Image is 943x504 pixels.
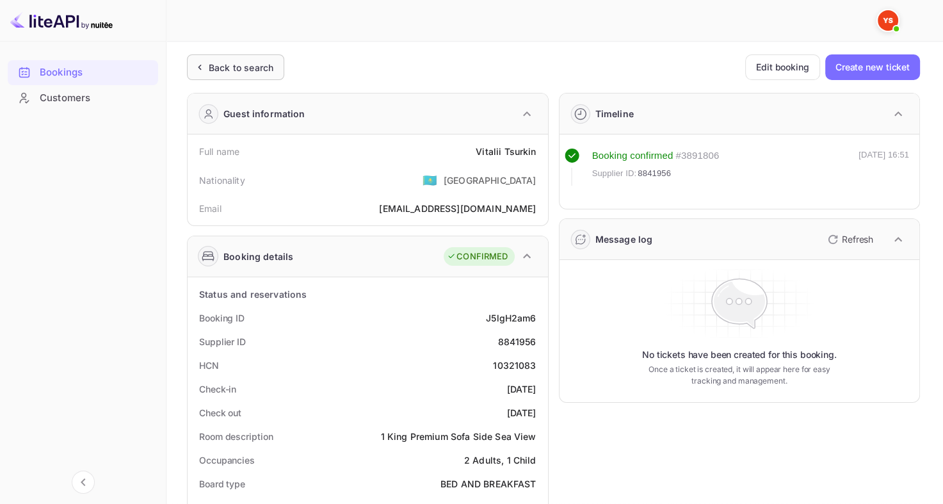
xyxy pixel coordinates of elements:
[199,382,236,396] div: Check-in
[381,430,536,443] div: 1 King Premium Sofa Side Sea View
[595,107,634,120] div: Timeline
[878,10,898,31] img: Yandex Support
[595,232,653,246] div: Message log
[199,174,245,187] div: Nationality
[199,202,222,215] div: Email
[379,202,536,215] div: [EMAIL_ADDRESS][DOMAIN_NAME]
[592,149,673,163] div: Booking confirmed
[40,91,152,106] div: Customers
[745,54,820,80] button: Edit booking
[8,60,158,84] a: Bookings
[423,168,437,191] span: United States
[858,149,909,186] div: [DATE] 16:51
[440,477,536,491] div: BED AND BREAKFAST
[842,232,873,246] p: Refresh
[592,167,637,180] span: Supplier ID:
[10,10,113,31] img: LiteAPI logo
[199,359,219,372] div: HCN
[199,406,241,419] div: Check out
[476,145,536,158] div: Vitalii Tsurkin
[199,288,307,301] div: Status and reservations
[8,86,158,111] div: Customers
[638,167,671,180] span: 8841956
[72,471,95,494] button: Collapse navigation
[223,107,305,120] div: Guest information
[199,477,245,491] div: Board type
[209,61,273,74] div: Back to search
[493,359,536,372] div: 10321083
[447,250,508,263] div: CONFIRMED
[497,335,536,348] div: 8841956
[464,453,536,467] div: 2 Adults, 1 Child
[8,60,158,85] div: Bookings
[8,86,158,110] a: Customers
[643,364,835,387] p: Once a ticket is created, it will appear here for easy tracking and management.
[507,382,536,396] div: [DATE]
[444,174,536,187] div: [GEOGRAPHIC_DATA]
[199,145,239,158] div: Full name
[40,65,152,80] div: Bookings
[507,406,536,419] div: [DATE]
[223,250,293,263] div: Booking details
[675,149,719,163] div: # 3891806
[642,348,837,361] p: No tickets have been created for this booking.
[820,229,878,250] button: Refresh
[199,335,246,348] div: Supplier ID
[825,54,920,80] button: Create new ticket
[199,453,255,467] div: Occupancies
[486,311,536,325] div: J5lgH2am6
[199,430,273,443] div: Room description
[199,311,245,325] div: Booking ID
